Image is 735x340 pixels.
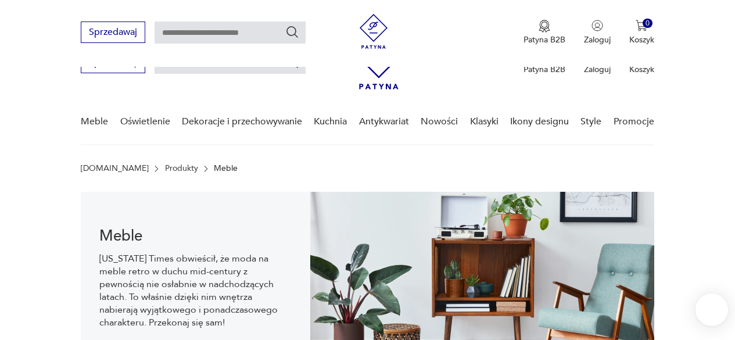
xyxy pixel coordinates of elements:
[614,99,654,144] a: Promocje
[695,294,728,326] iframe: Smartsupp widget button
[81,164,149,173] a: [DOMAIN_NAME]
[629,64,654,75] p: Koszyk
[356,14,391,49] img: Patyna - sklep z meblami i dekoracjami vintage
[81,22,145,43] button: Sprzedawaj
[584,64,611,75] p: Zaloguj
[591,20,603,31] img: Ikonka użytkownika
[470,99,499,144] a: Klasyki
[524,34,565,45] p: Patyna B2B
[629,34,654,45] p: Koszyk
[81,59,145,67] a: Sprzedawaj
[99,252,292,329] p: [US_STATE] Times obwieścił, że moda na meble retro w duchu mid-century z pewnością nie osłabnie w...
[285,25,299,39] button: Szukaj
[81,99,108,144] a: Meble
[165,164,198,173] a: Produkty
[81,29,145,37] a: Sprzedawaj
[584,20,611,45] button: Zaloguj
[629,20,654,45] button: 0Koszyk
[182,99,302,144] a: Dekoracje i przechowywanie
[524,64,565,75] p: Patyna B2B
[510,99,569,144] a: Ikony designu
[636,20,647,31] img: Ikona koszyka
[214,164,238,173] p: Meble
[643,19,652,28] div: 0
[524,20,565,45] button: Patyna B2B
[359,99,409,144] a: Antykwariat
[539,20,550,33] img: Ikona medalu
[99,229,292,243] h1: Meble
[524,20,565,45] a: Ikona medaluPatyna B2B
[421,99,458,144] a: Nowości
[314,99,347,144] a: Kuchnia
[584,34,611,45] p: Zaloguj
[580,99,601,144] a: Style
[120,99,170,144] a: Oświetlenie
